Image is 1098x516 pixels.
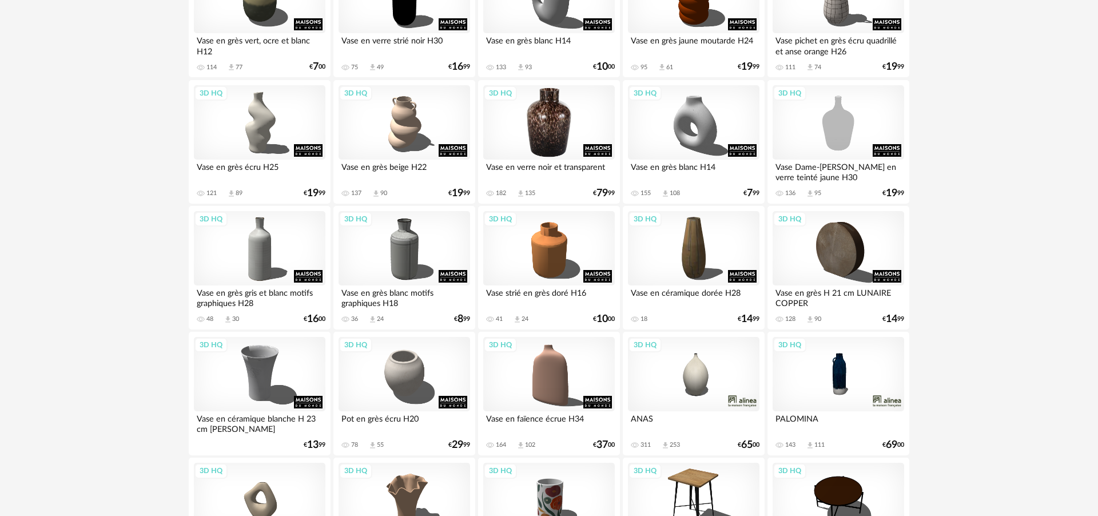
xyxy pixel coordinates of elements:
[623,206,765,330] a: 3D HQ Vase en céramique dorée H28 18 €1499
[307,441,319,449] span: 13
[623,332,765,455] a: 3D HQ ANAS 311 Download icon 253 €6500
[339,86,372,101] div: 3D HQ
[194,285,325,308] div: Vase en grès gris et blanc motifs graphiques H28
[593,441,615,449] div: € 00
[483,33,615,56] div: Vase en grès blanc H14
[886,63,897,71] span: 19
[189,80,331,204] a: 3D HQ Vase en grès écru H25 121 Download icon 89 €1999
[767,332,909,455] a: 3D HQ PALOMINA 143 Download icon 111 €6900
[333,206,475,330] a: 3D HQ Vase en grès blanc motifs graphiques H18 36 Download icon 24 €899
[227,189,236,198] span: Download icon
[882,63,904,71] div: € 99
[368,63,377,72] span: Download icon
[377,63,384,72] div: 49
[628,86,662,101] div: 3D HQ
[496,63,506,72] div: 133
[304,315,325,323] div: € 00
[773,33,904,56] div: Vase pichet en grès écru quadrillé et anse orange H26
[628,212,662,227] div: 3D HQ
[593,315,615,323] div: € 00
[814,441,825,449] div: 111
[628,285,759,308] div: Vase en céramique dorée H28
[224,315,232,324] span: Download icon
[741,63,753,71] span: 19
[882,189,904,197] div: € 99
[194,338,228,352] div: 3D HQ
[773,212,806,227] div: 3D HQ
[232,315,239,323] div: 30
[484,212,517,227] div: 3D HQ
[189,332,331,455] a: 3D HQ Vase en céramique blanche H 23 cm [PERSON_NAME] €1399
[484,463,517,478] div: 3D HQ
[670,189,680,197] div: 108
[785,189,795,197] div: 136
[194,160,325,182] div: Vase en grès écru H25
[640,441,651,449] div: 311
[747,189,753,197] span: 7
[307,189,319,197] span: 19
[743,189,759,197] div: € 99
[741,315,753,323] span: 14
[313,63,319,71] span: 7
[814,63,821,72] div: 74
[661,441,670,450] span: Download icon
[773,411,904,434] div: PALOMINA
[738,63,759,71] div: € 99
[525,63,532,72] div: 93
[333,80,475,204] a: 3D HQ Vase en grès beige H22 137 Download icon 90 €1999
[206,63,217,72] div: 114
[452,189,463,197] span: 19
[496,189,506,197] div: 182
[623,80,765,204] a: 3D HQ Vase en grès blanc H14 155 Download icon 108 €799
[516,63,525,72] span: Download icon
[457,315,463,323] span: 8
[304,441,325,449] div: € 99
[814,189,821,197] div: 95
[661,189,670,198] span: Download icon
[339,33,470,56] div: Vase en verre strié noir H30
[628,33,759,56] div: Vase en grès jaune moutarde H24
[767,80,909,204] a: 3D HQ Vase Dame-[PERSON_NAME] en verre teinté jaune H30 136 Download icon 95 €1999
[339,411,470,434] div: Pot en grès écru H20
[227,63,236,72] span: Download icon
[483,160,615,182] div: Vase en verre noir et transparent
[339,463,372,478] div: 3D HQ
[886,315,897,323] span: 14
[628,160,759,182] div: Vase en grès blanc H14
[814,315,821,323] div: 90
[194,411,325,434] div: Vase en céramique blanche H 23 cm [PERSON_NAME]
[806,315,814,324] span: Download icon
[666,63,673,72] div: 61
[194,463,228,478] div: 3D HQ
[236,63,242,72] div: 77
[628,338,662,352] div: 3D HQ
[307,315,319,323] span: 16
[886,189,897,197] span: 19
[484,338,517,352] div: 3D HQ
[496,315,503,323] div: 41
[454,315,470,323] div: € 99
[741,441,753,449] span: 65
[882,441,904,449] div: € 00
[351,441,358,449] div: 78
[448,441,470,449] div: € 99
[522,315,528,323] div: 24
[525,441,535,449] div: 102
[368,441,377,450] span: Download icon
[368,315,377,324] span: Download icon
[513,315,522,324] span: Download icon
[478,80,620,204] a: 3D HQ Vase en verre noir et transparent 182 Download icon 135 €7999
[882,315,904,323] div: € 99
[785,441,795,449] div: 143
[670,441,680,449] div: 253
[333,332,475,455] a: 3D HQ Pot en grès écru H20 78 Download icon 55 €2999
[448,189,470,197] div: € 99
[206,315,213,323] div: 48
[640,63,647,72] div: 95
[516,189,525,198] span: Download icon
[596,189,608,197] span: 79
[773,338,806,352] div: 3D HQ
[351,189,361,197] div: 137
[309,63,325,71] div: € 00
[448,63,470,71] div: € 99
